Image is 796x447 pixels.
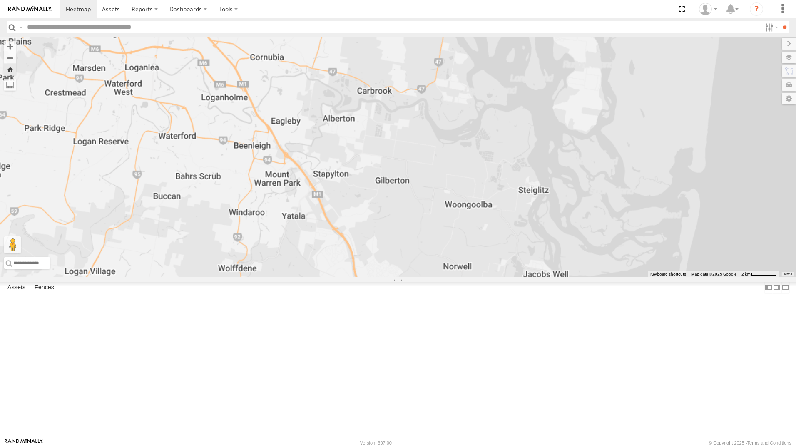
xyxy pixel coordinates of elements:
a: Visit our Website [5,439,43,447]
label: Fences [30,282,58,293]
label: Hide Summary Table [781,282,790,294]
i: ? [750,2,763,16]
button: Keyboard shortcuts [650,271,686,277]
a: Terms and Conditions [747,440,791,445]
a: Terms (opens in new tab) [784,273,792,276]
label: Dock Summary Table to the Right [773,282,781,294]
div: Version: 307.00 [360,440,392,445]
div: © Copyright 2025 - [709,440,791,445]
label: Dock Summary Table to the Left [764,282,773,294]
div: Marco DiBenedetto [696,3,720,15]
span: Map data ©2025 Google [691,272,736,276]
img: rand-logo.svg [8,6,52,12]
button: Zoom Home [4,64,16,75]
label: Search Query [17,21,24,33]
label: Assets [3,282,30,293]
label: Search Filter Options [762,21,780,33]
label: Measure [4,79,16,91]
label: Map Settings [782,93,796,104]
button: Zoom in [4,41,16,52]
span: 2 km [741,272,751,276]
button: Map Scale: 2 km per 59 pixels [739,271,779,277]
button: Drag Pegman onto the map to open Street View [4,236,21,253]
button: Zoom out [4,52,16,64]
